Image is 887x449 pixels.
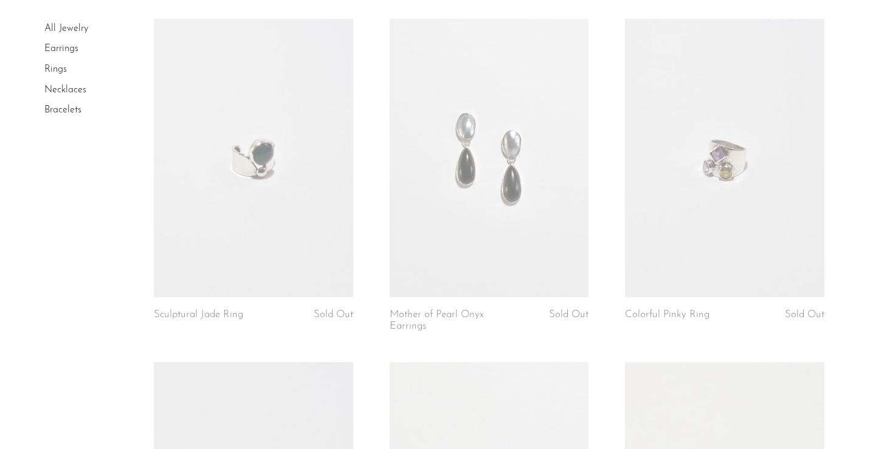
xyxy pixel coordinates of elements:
a: Mother of Pearl Onyx Earrings [390,309,522,332]
a: All Jewelry [44,24,88,33]
a: Necklaces [44,85,86,95]
span: Sold Out [785,309,824,320]
a: Colorful Pinky Ring [625,309,709,320]
a: Earrings [44,44,78,53]
a: Sculptural Jade Ring [154,309,243,320]
span: Sold Out [314,309,353,320]
a: Bracelets [44,105,81,115]
span: Sold Out [549,309,588,320]
a: Rings [44,64,67,74]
